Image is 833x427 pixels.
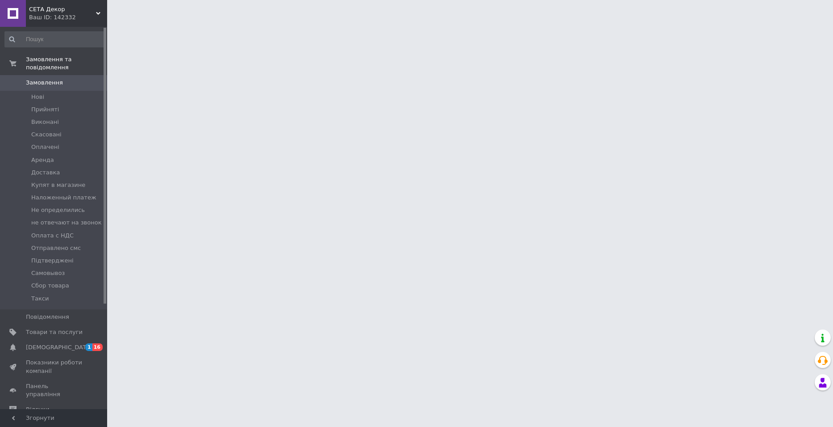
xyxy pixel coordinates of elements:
[31,131,62,139] span: Скасовані
[92,343,103,351] span: 16
[26,55,107,72] span: Замовлення та повідомлення
[29,13,107,21] div: Ваш ID: 142332
[26,382,83,398] span: Панель управління
[31,106,59,114] span: Прийняті
[31,219,102,227] span: не отвечают на звонок
[31,118,59,126] span: Виконані
[26,328,83,336] span: Товари та послуги
[26,343,92,351] span: [DEMOGRAPHIC_DATA]
[31,143,59,151] span: Оплачені
[4,31,105,47] input: Пошук
[31,257,74,265] span: Підтверджені
[31,206,85,214] span: Не определились
[31,169,60,177] span: Доставка
[26,79,63,87] span: Замовлення
[26,359,83,375] span: Показники роботи компанії
[85,343,92,351] span: 1
[31,295,49,303] span: Такси
[31,232,74,240] span: Оплата с НДС
[31,93,44,101] span: Нові
[31,156,54,164] span: Аренда
[31,181,85,189] span: Купят в магазине
[31,269,65,277] span: Самовывоз
[31,282,69,290] span: Сбор товара
[31,194,96,202] span: Наложенный платеж
[26,313,69,321] span: Повідомлення
[29,5,96,13] span: СЕТА Декор
[31,244,81,252] span: Отправлено смс
[26,406,49,414] span: Відгуки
